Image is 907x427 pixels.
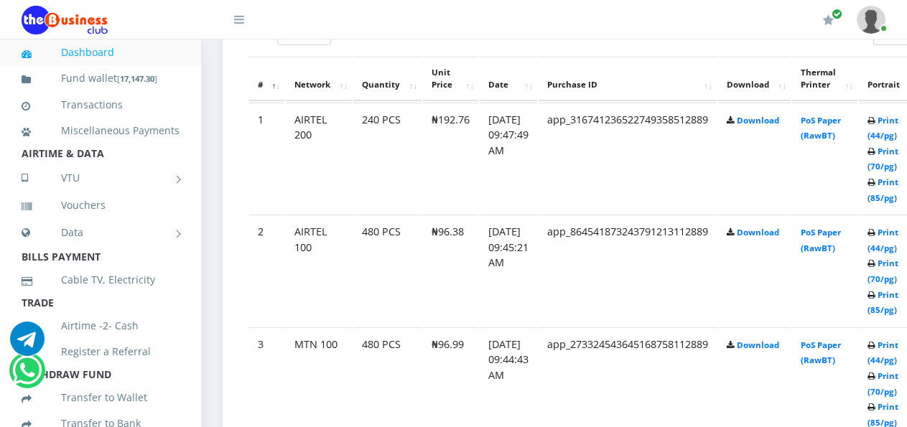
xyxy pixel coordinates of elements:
td: AIRTEL 100 [286,215,352,326]
span: Renew/Upgrade Subscription [832,9,842,19]
td: ₦96.38 [423,215,478,326]
a: Print (70/pg) [868,258,898,284]
a: Print (44/pg) [868,339,898,366]
a: Print (44/pg) [868,115,898,141]
a: Register a Referral [22,335,180,368]
td: 480 PCS [353,215,422,326]
td: 1 [249,103,284,214]
a: VTU [22,160,180,196]
a: Airtime -2- Cash [22,309,180,342]
a: Chat for support [12,364,42,388]
a: Transactions [22,88,180,121]
a: Vouchers [22,189,180,222]
th: #: activate to sort column descending [249,57,284,101]
a: Print (85/pg) [868,177,898,203]
a: Dashboard [22,36,180,69]
a: PoS Paper (RawBT) [801,115,841,141]
td: [DATE] 09:47:49 AM [480,103,537,214]
a: Download [737,339,779,350]
th: Unit Price: activate to sort column ascending [423,57,478,101]
a: Download [737,227,779,238]
th: Purchase ID: activate to sort column ascending [539,57,717,101]
a: Fund wallet[17,147.30] [22,62,180,95]
small: [ ] [117,73,157,84]
th: Date: activate to sort column ascending [480,57,537,101]
img: User [857,6,885,34]
img: Logo [22,6,108,34]
a: PoS Paper (RawBT) [801,227,841,253]
a: Chat for support [10,332,45,356]
th: Thermal Printer: activate to sort column ascending [792,57,857,101]
th: Quantity: activate to sort column ascending [353,57,422,101]
a: Miscellaneous Payments [22,114,180,147]
a: Print (85/pg) [868,289,898,316]
td: [DATE] 09:45:21 AM [480,215,537,326]
a: Print (70/pg) [868,146,898,172]
td: 240 PCS [353,103,422,214]
td: AIRTEL 200 [286,103,352,214]
a: Cable TV, Electricity [22,263,180,296]
i: Renew/Upgrade Subscription [823,14,834,26]
a: Print (44/pg) [868,227,898,253]
a: Print (70/pg) [868,370,898,397]
td: app_864541873243791213112889 [539,215,717,326]
a: Download [737,115,779,126]
th: Network: activate to sort column ascending [286,57,352,101]
a: Data [22,215,180,250]
th: Download: activate to sort column ascending [718,57,791,101]
td: ₦192.76 [423,103,478,214]
a: Transfer to Wallet [22,381,180,414]
td: app_316741236522749358512889 [539,103,717,214]
td: 2 [249,215,284,326]
a: PoS Paper (RawBT) [801,339,841,366]
b: 17,147.30 [120,73,154,84]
